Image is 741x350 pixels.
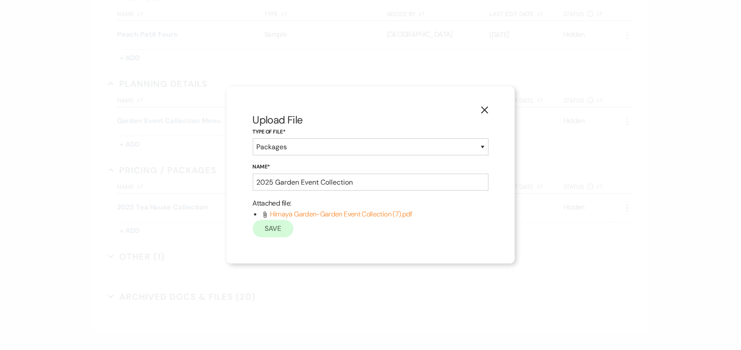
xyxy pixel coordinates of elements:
button: Save [253,220,294,237]
label: Type of File* [253,127,489,137]
span: Himaya Garden-Garden Event Collection (7).pdf [270,209,412,219]
h2: Upload File [253,113,489,127]
label: Name* [253,162,489,172]
p: Attached file : [253,198,489,209]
